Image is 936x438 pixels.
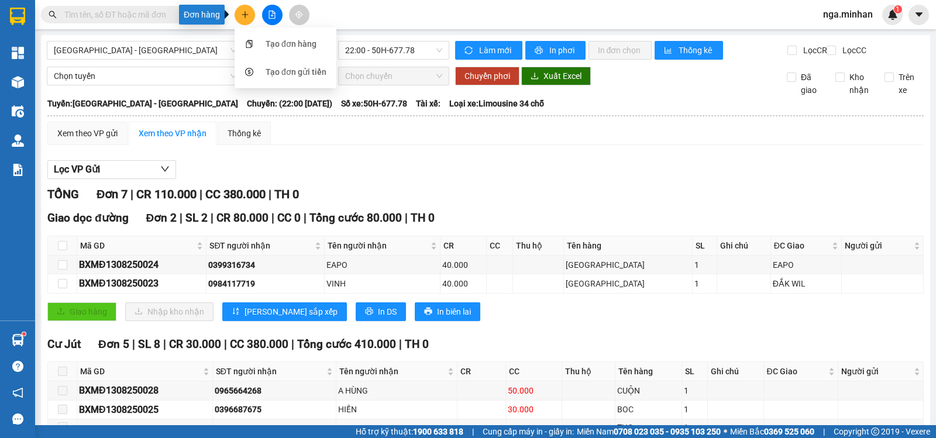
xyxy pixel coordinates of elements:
span: bar-chart [664,46,674,56]
button: sort-ascending[PERSON_NAME] sắp xếp [222,302,347,321]
span: Tên người nhận [328,239,428,252]
span: SL 2 [185,211,208,225]
img: warehouse-icon [12,134,24,147]
span: [PERSON_NAME] sắp xếp [245,305,338,318]
span: | [199,187,202,201]
div: 30.000 [508,403,560,416]
span: Lọc CR [799,44,829,57]
span: Mã GD [80,239,194,252]
div: 0399316734 [208,258,322,271]
td: BXMĐ1308250028 [77,381,213,400]
span: In phơi [549,44,576,57]
button: bar-chartThống kê [655,41,723,60]
span: printer [424,307,432,316]
button: Lọc VP Gửi [47,160,176,179]
strong: 1900 633 818 [413,427,463,436]
span: message [12,413,23,425]
span: Cung cấp máy in - giấy in: [483,425,574,438]
div: 1 [684,403,706,416]
button: printerIn phơi [525,41,586,60]
span: Tên người nhận [339,365,445,378]
div: [GEOGRAPHIC_DATA] [566,277,691,290]
div: BOC [617,403,680,416]
span: | [163,337,166,351]
th: CC [506,362,562,381]
span: down [160,164,170,174]
div: 0984117719 [208,277,322,290]
th: CR [441,236,487,256]
div: BXMĐ1308250024 [79,257,204,272]
th: Ghi chú [708,362,764,381]
button: file-add [262,5,283,25]
span: Lọc CC [838,44,868,57]
span: question-circle [12,361,23,372]
div: A HÙNG [338,384,455,397]
span: Thống kê [679,44,714,57]
img: warehouse-icon [12,105,24,118]
span: Cư Jút [47,337,81,351]
span: Đơn 2 [146,211,177,225]
span: CC 380.000 [205,187,266,201]
div: Thống kê [228,127,261,140]
span: SL 8 [138,337,160,351]
div: 40.000 [442,277,484,290]
span: SĐT người nhận [209,239,312,252]
span: CR 30.000 [169,337,221,351]
button: caret-down [909,5,929,25]
span: | [269,187,271,201]
span: | [211,211,214,225]
span: CC 0 [277,211,301,225]
th: SL [682,362,708,381]
span: | [291,337,294,351]
span: Tài xế: [416,97,441,110]
span: Chuyến: (22:00 [DATE]) [247,97,332,110]
div: BXMĐ1308250028 [79,383,211,398]
button: Chuyển phơi [455,67,519,85]
span: CR 110.000 [136,187,197,201]
img: solution-icon [12,164,24,176]
div: 50.000 [508,384,560,397]
span: Đơn 5 [98,337,129,351]
span: Làm mới [479,44,513,57]
span: | [180,211,183,225]
input: Tìm tên, số ĐT hoặc mã đơn [64,8,202,21]
span: caret-down [914,9,924,20]
td: BXMĐ1308250023 [77,274,207,293]
span: ĐC Giao [774,239,830,252]
div: 40.000 [442,258,484,271]
span: | [224,337,227,351]
span: notification [12,387,23,398]
img: dashboard-icon [12,47,24,59]
img: icon-new-feature [887,9,898,20]
div: 0965664268 [215,384,335,397]
button: downloadXuất Excel [521,67,591,85]
span: Đơn 7 [97,187,128,201]
span: ⚪️ [724,429,727,434]
button: uploadGiao hàng [47,302,116,321]
span: Tổng cước 410.000 [297,337,396,351]
th: Tên hàng [564,236,693,256]
td: EAPO [325,256,440,274]
span: TH 0 [274,187,299,201]
span: TỔNG [47,187,79,201]
span: | [472,425,474,438]
span: CC 380.000 [230,337,288,351]
div: 1 [694,258,715,271]
span: dollar-circle [245,68,253,76]
div: EAPO [773,258,839,271]
strong: 0708 023 035 - 0935 103 250 [614,427,721,436]
span: TH 0 [405,337,429,351]
div: 1 [684,421,706,434]
div: CUỘN [617,384,680,397]
span: Xuất Excel [543,70,581,82]
strong: 0369 525 060 [764,427,814,436]
span: SĐT người nhận [216,365,325,378]
div: BXMĐ1308250025 [79,402,211,417]
span: | [271,211,274,225]
span: Người gửi [841,365,911,378]
span: Tổng cước 80.000 [309,211,402,225]
span: sync [464,46,474,56]
div: Đơn hàng [179,5,225,25]
div: 0396687675 [215,403,335,416]
span: search [49,11,57,19]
